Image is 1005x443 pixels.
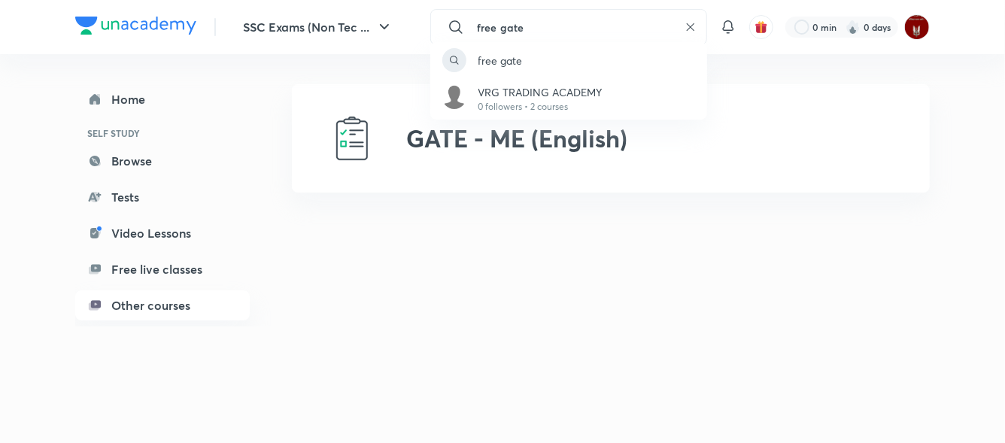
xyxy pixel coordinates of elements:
[430,42,707,78] a: free gate
[478,100,603,114] p: 0 followers • 2 courses
[442,85,466,109] img: Avatar
[478,84,603,100] p: VRG TRADING ACADEMY
[478,53,523,68] p: free gate
[430,78,707,120] a: AvatarVRG TRADING ACADEMY0 followers • 2 courses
